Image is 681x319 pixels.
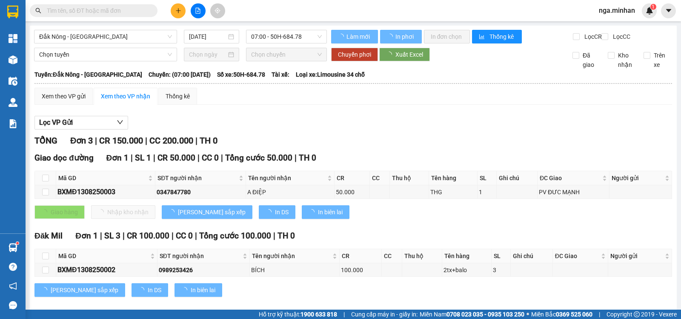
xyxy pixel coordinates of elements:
[157,153,195,163] span: CR 50.000
[72,309,94,319] span: Đơn 1
[599,310,600,319] span: |
[176,231,193,241] span: CC 0
[175,283,222,297] button: In biên lai
[55,28,142,38] div: hùng
[581,32,603,41] span: Lọc CR
[96,309,98,319] span: |
[259,310,337,319] span: Hỗ trợ kỹ thuật:
[135,153,151,163] span: SL 1
[9,77,17,86] img: warehouse-icon
[9,98,17,107] img: warehouse-icon
[331,48,378,61] button: Chuyển phơi
[272,70,289,79] span: Tài xế:
[610,251,663,261] span: Người gửi
[100,231,102,241] span: |
[592,5,642,16] span: nga.minhan
[131,153,133,163] span: |
[511,249,552,263] th: Ghi chú
[346,32,371,41] span: Làm mới
[273,231,275,241] span: |
[424,30,470,43] button: In đơn chọn
[251,265,338,275] div: BÍCH
[34,135,57,146] span: TỔNG
[489,32,515,41] span: Thống kê
[155,185,246,199] td: 0347847780
[380,30,422,43] button: In phơi
[57,264,156,275] div: BXMĐ1308250002
[142,309,144,319] span: |
[275,207,289,217] span: In DS
[492,249,511,263] th: SL
[252,251,331,261] span: Tên người nhận
[221,153,223,163] span: |
[309,209,318,215] span: loading
[104,231,120,241] span: SL 3
[199,231,271,241] span: Tổng cước 100.000
[157,173,237,183] span: SĐT người nhận
[650,4,656,10] sup: 1
[91,205,155,219] button: Nhập kho nhận
[138,287,148,293] span: loading
[446,311,524,318] strong: 0708 023 035 - 0935 103 250
[34,153,94,163] span: Giao dọc đường
[402,249,442,263] th: Thu hộ
[99,135,143,146] span: CR 150.000
[472,30,522,43] button: bar-chartThống kê
[169,209,178,215] span: loading
[430,187,476,197] div: THG
[9,301,17,309] span: message
[58,251,149,261] span: Mã GD
[9,282,17,290] span: notification
[650,51,672,69] span: Trên xe
[195,8,201,14] span: file-add
[296,70,365,79] span: Loại xe: Limousine 34 chỗ
[149,135,193,146] span: CC 200.000
[200,135,217,146] span: TH 0
[171,3,186,18] button: plus
[615,51,637,69] span: Kho nhận
[68,50,121,65] span: HÒA LÂN
[197,153,200,163] span: |
[191,3,206,18] button: file-add
[386,52,395,57] span: loading
[210,3,225,18] button: aim
[132,283,168,297] button: In DS
[100,309,117,319] span: SL 5
[95,135,97,146] span: |
[479,34,486,40] span: bar-chart
[34,205,85,219] button: Giao hàng
[55,7,142,28] div: Hàng đường [GEOGRAPHIC_DATA]
[157,263,250,277] td: 0989253426
[191,309,193,319] span: |
[106,153,129,163] span: Đơn 1
[336,187,368,197] div: 50.000
[172,231,174,241] span: |
[9,119,17,128] img: solution-icon
[56,263,157,277] td: BXMĐ1308250002
[9,263,17,271] span: question-circle
[56,185,155,199] td: BXMĐ1308250003
[162,205,252,219] button: [PERSON_NAME] sắp xếp
[55,38,142,50] div: 0373407979
[251,30,321,43] span: 07:00 - 50H-684.78
[247,187,333,197] div: A ĐIỆP
[9,55,17,64] img: warehouse-icon
[145,135,147,146] span: |
[634,311,640,317] span: copyright
[351,310,418,319] span: Cung cấp máy in - giấy in:
[119,309,121,319] span: |
[609,32,632,41] span: Lọc CC
[16,242,19,244] sup: 1
[370,171,390,185] th: CC
[531,310,592,319] span: Miền Bắc
[248,173,326,183] span: Tên người nhận
[225,153,292,163] span: Tổng cước 50.000
[331,30,378,43] button: Làm mới
[146,309,189,319] span: CC 200.000
[127,231,169,241] span: CR 100.000
[379,48,430,61] button: Xuất Excel
[9,34,17,43] img: dashboard-icon
[178,207,246,217] span: [PERSON_NAME] sắp xếp
[250,263,340,277] td: BÍCH
[175,8,181,14] span: plus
